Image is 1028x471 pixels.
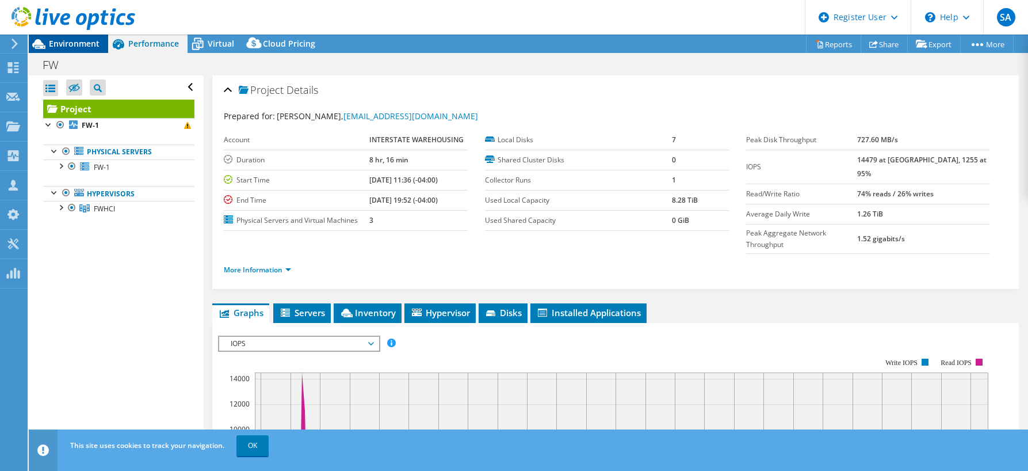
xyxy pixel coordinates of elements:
[218,307,263,318] span: Graphs
[369,155,408,165] b: 8 hr, 16 min
[43,159,194,174] a: FW-1
[43,100,194,118] a: Project
[485,215,672,226] label: Used Shared Capacity
[236,435,269,456] a: OK
[885,359,918,367] text: Write IOPS
[369,135,464,145] b: INTERSTATE WAREHOUSING
[746,134,857,146] label: Peak Disk Throughput
[43,186,194,201] a: Hypervisors
[230,424,250,434] text: 10000
[128,38,179,49] span: Performance
[224,174,369,186] label: Start Time
[907,35,961,53] a: Export
[224,134,369,146] label: Account
[857,209,883,219] b: 1.26 TiB
[857,135,898,145] b: 727.60 MB/s
[672,135,676,145] b: 7
[746,188,857,200] label: Read/Write Ratio
[224,265,291,275] a: More Information
[746,208,857,220] label: Average Daily Write
[806,35,861,53] a: Reports
[208,38,234,49] span: Virtual
[230,399,250,409] text: 12000
[230,374,250,383] text: 14000
[857,234,905,244] b: 1.52 gigabits/s
[277,111,478,121] span: [PERSON_NAME],
[339,307,396,318] span: Inventory
[485,134,672,146] label: Local Disks
[70,440,224,450] span: This site uses cookies to track your navigation.
[536,307,641,318] span: Installed Applications
[672,195,698,205] b: 8.28 TiB
[941,359,972,367] text: Read IOPS
[224,195,369,206] label: End Time
[225,337,373,351] span: IOPS
[485,154,672,166] label: Shared Cluster Disks
[484,307,522,318] span: Disks
[485,195,672,206] label: Used Local Capacity
[94,204,115,214] span: FWHCI
[746,227,857,250] label: Peak Aggregate Network Throughput
[857,155,987,178] b: 14479 at [GEOGRAPHIC_DATA], 1255 at 95%
[94,162,110,172] span: FW-1
[224,154,369,166] label: Duration
[369,215,373,225] b: 3
[82,120,99,130] b: FW-1
[410,307,470,318] span: Hypervisor
[960,35,1014,53] a: More
[925,12,935,22] svg: \n
[485,174,672,186] label: Collector Runs
[224,215,369,226] label: Physical Servers and Virtual Machines
[857,189,934,199] b: 74% reads / 26% writes
[369,195,438,205] b: [DATE] 19:52 (-04:00)
[286,83,318,97] span: Details
[43,201,194,216] a: FWHCI
[279,307,325,318] span: Servers
[43,145,194,159] a: Physical Servers
[49,38,100,49] span: Environment
[672,215,689,225] b: 0 GiB
[672,155,676,165] b: 0
[746,161,857,173] label: IOPS
[37,59,77,71] h1: FW
[43,118,194,133] a: FW-1
[861,35,908,53] a: Share
[369,175,438,185] b: [DATE] 11:36 (-04:00)
[997,8,1015,26] span: SA
[224,111,275,121] label: Prepared for:
[263,38,315,49] span: Cloud Pricing
[672,175,676,185] b: 1
[239,85,284,96] span: Project
[343,111,478,121] a: [EMAIL_ADDRESS][DOMAIN_NAME]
